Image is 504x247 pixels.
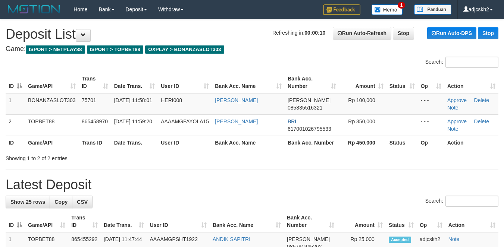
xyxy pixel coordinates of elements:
th: Amount: activate to sort column ascending [339,72,386,93]
th: User ID: activate to sort column ascending [158,72,212,93]
input: Search: [445,196,498,207]
th: Bank Acc. Name: activate to sort column ascending [210,211,284,232]
a: Delete [474,118,489,124]
span: [DATE] 11:59:20 [114,118,152,124]
span: Show 25 rows [10,199,45,205]
a: Run Auto-Refresh [333,27,391,39]
span: HERI008 [161,97,182,103]
img: Button%20Memo.svg [372,4,403,15]
th: Trans ID: activate to sort column ascending [68,211,101,232]
td: BONANZASLOT303 [25,93,79,115]
span: 1 [398,2,406,9]
td: 1 [6,93,25,115]
img: MOTION_logo.png [6,4,62,15]
th: User ID: activate to sort column ascending [147,211,210,232]
td: 2 [6,114,25,136]
img: panduan.png [414,4,451,15]
a: Stop [478,27,498,39]
th: Date Trans.: activate to sort column ascending [101,211,147,232]
a: Copy [50,196,72,208]
img: Feedback.jpg [323,4,360,15]
a: Show 25 rows [6,196,50,208]
label: Search: [425,57,498,68]
th: Action [444,136,498,149]
span: Accepted [389,237,411,243]
th: Date Trans. [111,136,158,149]
th: Op: activate to sort column ascending [417,211,445,232]
th: Status: activate to sort column ascending [386,72,418,93]
th: Bank Acc. Number: activate to sort column ascending [285,72,339,93]
a: Note [447,105,458,111]
td: - - - [418,114,444,136]
a: Approve [447,97,467,103]
h1: Deposit List [6,27,498,42]
span: Rp 350,000 [348,118,375,124]
span: OXPLAY > BONANZASLOT303 [145,45,224,54]
label: Search: [425,196,498,207]
span: Rp 100,000 [348,97,375,103]
input: Search: [445,57,498,68]
span: [PERSON_NAME] [288,97,331,103]
h4: Game: [6,45,498,53]
a: CSV [72,196,93,208]
strong: 00:00:10 [304,30,325,36]
span: [DATE] 11:58:01 [114,97,152,103]
th: Action: activate to sort column ascending [445,211,498,232]
span: Copy 617001026795533 to clipboard [288,126,331,132]
td: TOPBET88 [25,114,79,136]
th: Bank Acc. Number [285,136,339,149]
th: Status: activate to sort column ascending [386,211,417,232]
span: Copy 085835516321 to clipboard [288,105,322,111]
span: ISPORT > TOPBET88 [87,45,143,54]
div: Showing 1 to 2 of 2 entries [6,152,204,162]
span: Refreshing in: [272,30,325,36]
span: ISPORT > NETPLAY88 [26,45,85,54]
a: ANDIK SAPITRI [213,236,250,242]
th: Game/API: activate to sort column ascending [25,72,79,93]
a: Delete [474,97,489,103]
th: Rp 450.000 [339,136,386,149]
th: ID: activate to sort column descending [6,211,25,232]
a: [PERSON_NAME] [215,118,258,124]
span: AAAAMGFAYOLA15 [161,118,209,124]
th: Op [418,136,444,149]
td: - - - [418,93,444,115]
a: Note [447,126,458,132]
th: Game/API: activate to sort column ascending [25,211,68,232]
th: Game/API [25,136,79,149]
span: 75701 [82,97,96,103]
span: CSV [77,199,88,205]
th: ID [6,136,25,149]
th: Bank Acc. Name: activate to sort column ascending [212,72,285,93]
th: Trans ID: activate to sort column ascending [79,72,111,93]
a: Note [448,236,460,242]
th: Op: activate to sort column ascending [418,72,444,93]
th: ID: activate to sort column descending [6,72,25,93]
span: Copy [54,199,68,205]
span: 865458970 [82,118,108,124]
th: Amount: activate to sort column ascending [337,211,386,232]
a: [PERSON_NAME] [215,97,258,103]
th: Date Trans.: activate to sort column ascending [111,72,158,93]
h1: Latest Deposit [6,177,498,192]
th: Status [386,136,418,149]
th: Bank Acc. Name [212,136,285,149]
th: Action: activate to sort column ascending [444,72,498,93]
span: [PERSON_NAME] [287,236,330,242]
th: Trans ID [79,136,111,149]
a: Stop [393,27,414,39]
th: User ID [158,136,212,149]
a: Approve [447,118,467,124]
th: Bank Acc. Number: activate to sort column ascending [284,211,337,232]
span: BRI [288,118,296,124]
a: Run Auto-DPS [427,27,476,39]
